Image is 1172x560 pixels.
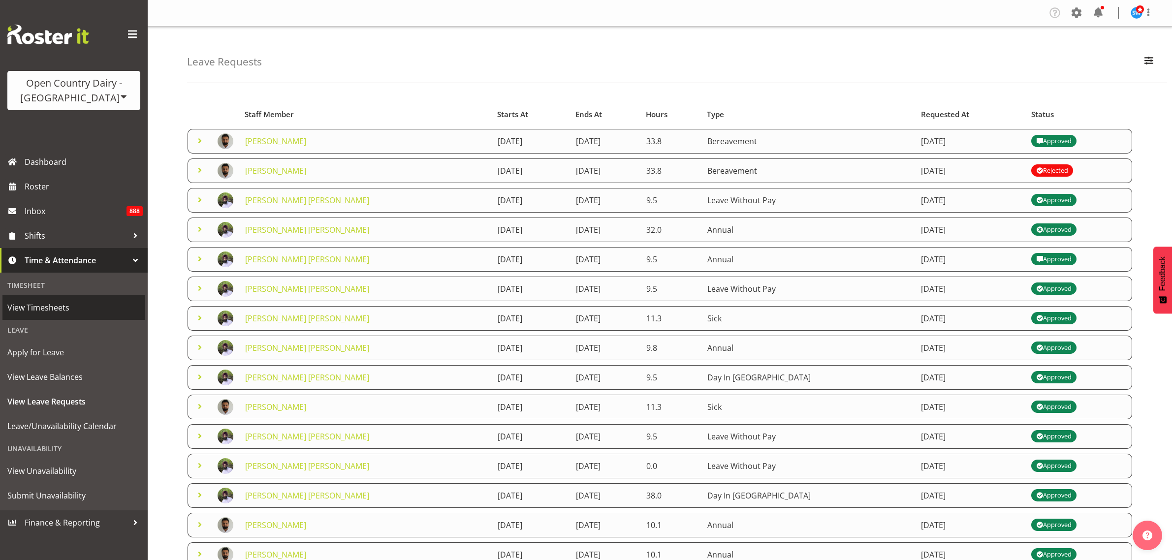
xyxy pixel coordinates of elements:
[1036,253,1072,265] div: Approved
[701,247,916,272] td: Annual
[1142,530,1152,540] img: help-xxl-2.png
[640,277,701,301] td: 9.5
[245,549,306,560] a: [PERSON_NAME]
[570,247,640,272] td: [DATE]
[915,218,1025,242] td: [DATE]
[2,365,145,389] a: View Leave Balances
[492,424,570,449] td: [DATE]
[492,395,570,419] td: [DATE]
[245,165,306,176] a: [PERSON_NAME]
[492,454,570,478] td: [DATE]
[492,336,570,360] td: [DATE]
[1031,109,1054,120] span: Status
[640,247,701,272] td: 9.5
[915,277,1025,301] td: [DATE]
[1131,7,1142,19] img: steve-webb8258.jpg
[218,281,233,297] img: gurpreet-singh-kahlon897309ea32f9bd8fb1fb43e0fc6491c4.png
[570,365,640,390] td: [DATE]
[492,365,570,390] td: [DATE]
[1036,342,1072,354] div: Approved
[25,228,128,243] span: Shifts
[701,513,916,537] td: Annual
[1036,490,1072,501] div: Approved
[7,370,140,384] span: View Leave Balances
[492,129,570,154] td: [DATE]
[2,389,145,414] a: View Leave Requests
[7,25,89,44] img: Rosterit website logo
[2,340,145,365] a: Apply for Leave
[707,109,724,120] span: Type
[492,188,570,213] td: [DATE]
[7,488,140,503] span: Submit Unavailability
[127,206,143,216] span: 888
[1036,401,1072,413] div: Approved
[218,399,233,415] img: gurpreet-singh317c28da1b01342c0902ac45d1f14480.png
[570,188,640,213] td: [DATE]
[915,454,1025,478] td: [DATE]
[915,129,1025,154] td: [DATE]
[701,424,916,449] td: Leave Without Pay
[1036,431,1072,442] div: Approved
[701,483,916,508] td: Day In [GEOGRAPHIC_DATA]
[915,513,1025,537] td: [DATE]
[492,247,570,272] td: [DATE]
[915,247,1025,272] td: [DATE]
[640,306,701,331] td: 11.3
[492,483,570,508] td: [DATE]
[2,483,145,508] a: Submit Unavailability
[701,306,916,331] td: Sick
[245,490,369,501] a: [PERSON_NAME] [PERSON_NAME]
[575,109,602,120] span: Ends At
[570,306,640,331] td: [DATE]
[17,76,130,105] div: Open Country Dairy - [GEOGRAPHIC_DATA]
[218,222,233,238] img: gurpreet-singh-kahlon897309ea32f9bd8fb1fb43e0fc6491c4.png
[570,424,640,449] td: [DATE]
[1036,519,1072,531] div: Approved
[492,306,570,331] td: [DATE]
[640,395,701,419] td: 11.3
[640,218,701,242] td: 32.0
[245,342,369,353] a: [PERSON_NAME] [PERSON_NAME]
[2,414,145,438] a: Leave/Unavailability Calendar
[701,218,916,242] td: Annual
[218,251,233,267] img: gurpreet-singh-kahlon897309ea32f9bd8fb1fb43e0fc6491c4.png
[570,513,640,537] td: [DATE]
[218,370,233,385] img: gurpreet-singh-kahlon897309ea32f9bd8fb1fb43e0fc6491c4.png
[701,395,916,419] td: Sick
[1036,165,1068,177] div: Rejected
[1036,372,1072,383] div: Approved
[921,109,969,120] span: Requested At
[492,218,570,242] td: [DATE]
[218,133,233,149] img: gurpreet-singh317c28da1b01342c0902ac45d1f14480.png
[640,483,701,508] td: 38.0
[218,458,233,474] img: gurpreet-singh-kahlon897309ea32f9bd8fb1fb43e0fc6491c4.png
[640,365,701,390] td: 9.5
[218,517,233,533] img: gurpreet-singh317c28da1b01342c0902ac45d1f14480.png
[915,188,1025,213] td: [DATE]
[570,158,640,183] td: [DATE]
[492,513,570,537] td: [DATE]
[640,513,701,537] td: 10.1
[1036,194,1072,206] div: Approved
[2,295,145,320] a: View Timesheets
[2,459,145,483] a: View Unavailability
[640,424,701,449] td: 9.5
[245,109,294,120] span: Staff Member
[7,464,140,478] span: View Unavailability
[7,419,140,434] span: Leave/Unavailability Calendar
[570,277,640,301] td: [DATE]
[1139,51,1159,73] button: Filter Employees
[25,253,128,268] span: Time & Attendance
[245,254,369,265] a: [PERSON_NAME] [PERSON_NAME]
[1158,256,1167,291] span: Feedback
[701,365,916,390] td: Day In [GEOGRAPHIC_DATA]
[570,395,640,419] td: [DATE]
[497,109,528,120] span: Starts At
[7,300,140,315] span: View Timesheets
[701,277,916,301] td: Leave Without Pay
[492,158,570,183] td: [DATE]
[218,163,233,179] img: gurpreet-singh317c28da1b01342c0902ac45d1f14480.png
[570,336,640,360] td: [DATE]
[915,424,1025,449] td: [DATE]
[7,394,140,409] span: View Leave Requests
